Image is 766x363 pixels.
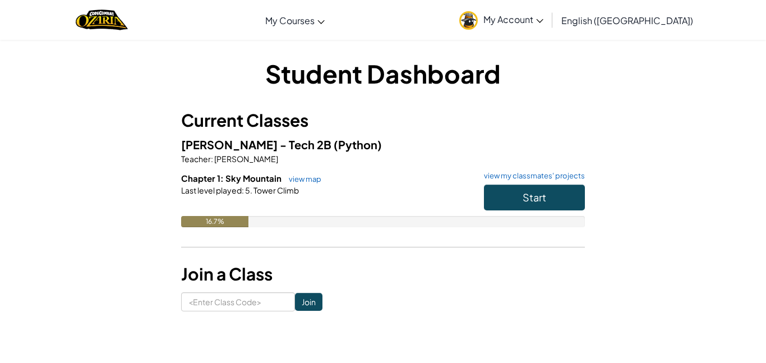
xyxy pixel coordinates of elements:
[181,173,283,183] span: Chapter 1: Sky Mountain
[181,154,211,164] span: Teacher
[459,11,478,30] img: avatar
[334,137,382,151] span: (Python)
[283,174,321,183] a: view map
[478,172,585,180] a: view my classmates' projects
[213,154,278,164] span: [PERSON_NAME]
[523,191,546,204] span: Start
[76,8,128,31] a: Ozaria by CodeCombat logo
[181,108,585,133] h3: Current Classes
[181,261,585,287] h3: Join a Class
[265,15,315,26] span: My Courses
[484,185,585,210] button: Start
[454,2,549,38] a: My Account
[252,185,299,195] span: Tower Climb
[242,185,244,195] span: :
[556,5,699,35] a: English ([GEOGRAPHIC_DATA])
[181,292,295,311] input: <Enter Class Code>
[244,185,252,195] span: 5.
[181,137,334,151] span: [PERSON_NAME] - Tech 2B
[260,5,330,35] a: My Courses
[295,293,322,311] input: Join
[211,154,213,164] span: :
[561,15,693,26] span: English ([GEOGRAPHIC_DATA])
[181,56,585,91] h1: Student Dashboard
[76,8,128,31] img: Home
[181,185,242,195] span: Last level played
[483,13,543,25] span: My Account
[181,216,248,227] div: 16.7%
